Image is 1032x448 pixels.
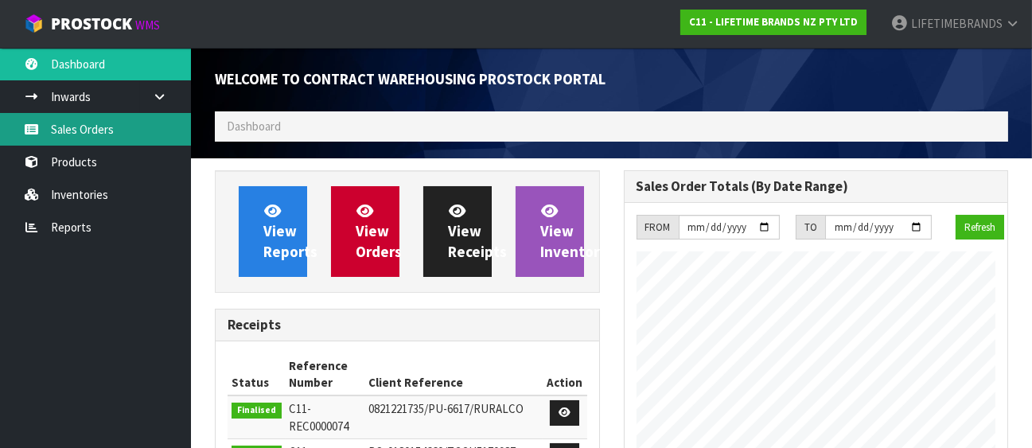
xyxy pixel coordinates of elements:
small: WMS [135,18,160,33]
strong: C11 - LIFETIME BRANDS NZ PTY LTD [689,15,858,29]
img: cube-alt.png [24,14,44,33]
a: ViewReceipts [423,186,492,277]
span: Finalised [232,403,282,419]
span: C11-REC0000074 [290,401,349,433]
th: Client Reference [364,353,543,396]
span: ProStock [51,14,132,34]
a: ViewInventory [516,186,584,277]
span: View Reports [263,201,317,261]
div: TO [796,215,825,240]
h3: Receipts [228,317,587,333]
th: Status [228,353,286,396]
span: View Receipts [448,201,507,261]
span: LIFETIMEBRANDS [911,16,1003,31]
a: ViewOrders [331,186,399,277]
span: 0821221735/PU-6617/RURALCO [368,401,524,416]
span: View Orders [356,201,402,261]
span: View Inventory [540,201,607,261]
div: FROM [637,215,679,240]
span: Welcome to Contract Warehousing ProStock Portal [215,70,606,88]
a: ViewReports [239,186,307,277]
h3: Sales Order Totals (By Date Range) [637,179,996,194]
th: Action [543,353,586,396]
span: Dashboard [227,119,281,134]
th: Reference Number [286,353,365,396]
button: Refresh [956,215,1004,240]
